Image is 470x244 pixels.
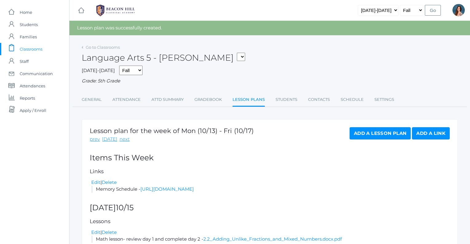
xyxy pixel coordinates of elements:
a: Attendance [112,93,141,106]
a: Students [276,93,297,106]
span: Apply / Enroll [20,104,46,116]
h2: Language Arts 5 - [PERSON_NAME] [82,53,245,63]
span: Attendances [20,80,45,92]
span: 10/15 [116,203,134,212]
span: Staff [20,55,29,67]
a: 2.2_Adding_Unlike_Fractions_and_Mixed_Numbers.docx.pdf [203,236,342,242]
span: Families [20,31,37,43]
div: Grade: 5th Grade [82,78,458,85]
h5: Links [90,169,450,174]
a: Delete [102,229,117,235]
a: next [119,136,130,143]
a: Lesson Plans [233,93,265,107]
h2: [DATE] [90,204,450,212]
span: [DATE]-[DATE] [82,67,115,73]
a: prev [90,136,100,143]
input: Go [425,5,441,16]
h2: Items This Week [90,154,450,162]
a: Go to Classrooms [86,45,120,50]
a: General [82,93,102,106]
a: Add a Link [412,127,450,139]
li: Memory Schedule - [91,186,450,193]
span: Students [20,18,38,31]
a: [DATE] [102,136,117,143]
a: Gradebook [194,93,222,106]
span: Reports [20,92,35,104]
div: | [91,229,450,236]
a: [URL][DOMAIN_NAME] [140,186,194,192]
div: | [91,179,450,186]
h5: Lessons [90,219,450,224]
span: Home [20,6,32,18]
img: 1_BHCALogos-05.png [92,3,139,18]
a: Add a Lesson Plan [350,127,411,139]
div: Lesson plan was successfully created. [69,21,470,35]
a: Contacts [308,93,330,106]
a: Edit [91,179,100,185]
span: Communication [20,67,53,80]
a: Attd Summary [151,93,184,106]
a: Settings [374,93,394,106]
a: Edit [91,229,100,235]
a: Delete [102,179,117,185]
li: Math lesson- review day 1 and complete day 2 - [91,236,450,243]
a: Schedule [341,93,364,106]
div: Rebecca Salazar [452,4,465,16]
span: Classrooms [20,43,42,55]
h1: Lesson plan for the week of Mon (10/13) - Fri (10/17) [90,127,254,134]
